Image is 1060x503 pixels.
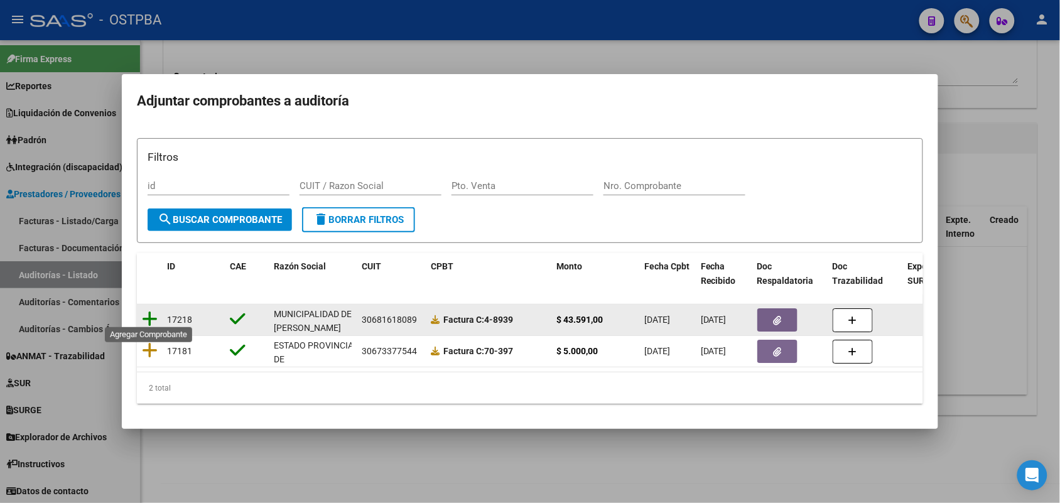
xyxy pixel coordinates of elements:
strong: $ 5.000,00 [556,346,598,356]
span: Doc Trazabilidad [833,261,884,286]
span: Factura C: [443,315,484,325]
span: [DATE] [701,346,727,356]
datatable-header-cell: Doc Trazabilidad [828,253,903,295]
span: Factura C: [443,346,484,356]
datatable-header-cell: Fecha Cpbt [639,253,696,295]
span: Monto [556,261,582,271]
span: CPBT [431,261,453,271]
span: Expediente SUR Asociado [908,261,964,286]
span: [DATE] [644,346,670,356]
datatable-header-cell: ID [162,253,225,295]
span: Fecha Recibido [701,261,736,286]
h3: Filtros [148,149,912,165]
mat-icon: search [158,212,173,227]
span: 17181 [167,346,192,356]
datatable-header-cell: CUIT [357,253,426,295]
datatable-header-cell: Doc Respaldatoria [752,253,828,295]
strong: $ 43.591,00 [556,315,603,325]
span: 30681618089 [362,315,417,325]
div: 2 total [137,372,923,404]
span: CUIT [362,261,381,271]
span: Fecha Cpbt [644,261,690,271]
span: ID [167,261,175,271]
datatable-header-cell: CAE [225,253,269,295]
datatable-header-cell: Fecha Recibido [696,253,752,295]
div: ESTADO PROVINCIA DE [GEOGRAPHIC_DATA][PERSON_NAME] [274,338,359,396]
mat-icon: delete [313,212,328,227]
span: Doc Respaldatoria [757,261,814,286]
span: [DATE] [644,315,670,325]
datatable-header-cell: CPBT [426,253,551,295]
span: CAE [230,261,246,271]
span: [DATE] [701,315,727,325]
button: Buscar Comprobante [148,208,292,231]
span: 17218 [167,315,192,325]
span: Buscar Comprobante [158,214,282,225]
h2: Adjuntar comprobantes a auditoría [137,89,923,113]
datatable-header-cell: Monto [551,253,639,295]
strong: 70-397 [443,346,513,356]
div: MUNICIPALIDAD DE [PERSON_NAME] [274,307,352,336]
span: Razón Social [274,261,326,271]
button: Borrar Filtros [302,207,415,232]
datatable-header-cell: Razón Social [269,253,357,295]
datatable-header-cell: Expediente SUR Asociado [903,253,972,295]
strong: 4-8939 [443,315,513,325]
div: Open Intercom Messenger [1017,460,1047,490]
span: 30673377544 [362,346,417,356]
span: Borrar Filtros [313,214,404,225]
